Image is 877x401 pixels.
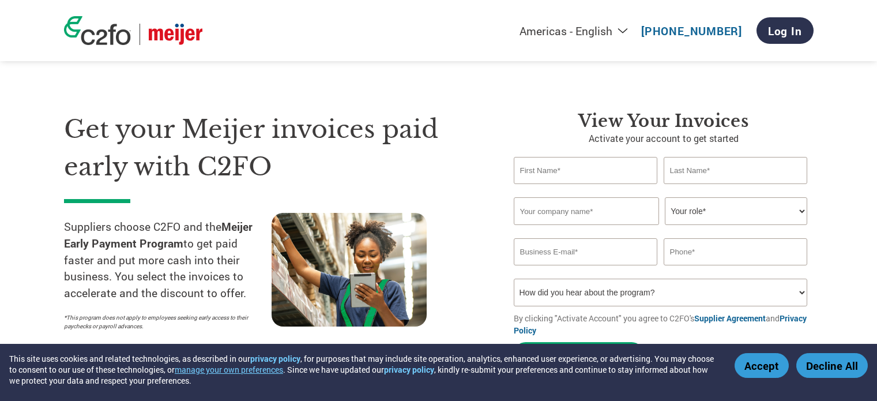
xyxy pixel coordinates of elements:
[664,238,808,265] input: Phone*
[175,364,283,375] button: manage your own preferences
[665,197,807,225] select: Title/Role
[664,267,808,274] div: Inavlid Phone Number
[272,213,427,327] img: supply chain worker
[384,364,434,375] a: privacy policy
[514,313,807,336] a: Privacy Policy
[514,157,658,184] input: First Name*
[756,17,814,44] a: Log In
[796,353,868,378] button: Decline All
[9,353,718,386] div: This site uses cookies and related technologies, as described in our , for purposes that may incl...
[514,312,814,336] p: By clicking "Activate Account" you agree to C2FO's and
[514,197,659,225] input: Your company name*
[514,185,658,193] div: Invalid first name or first name is too long
[514,132,814,145] p: Activate your account to get started
[64,111,479,185] h1: Get your Meijer invoices paid early with C2FO
[514,267,658,274] div: Inavlid Email Address
[64,219,253,250] strong: Meijer Early Payment Program
[641,24,742,38] a: [PHONE_NUMBER]
[694,313,766,324] a: Supplier Agreement
[514,342,643,366] button: Activate Account
[514,226,808,234] div: Invalid company name or company name is too long
[514,238,658,265] input: Invalid Email format
[735,353,789,378] button: Accept
[514,111,814,132] h3: View Your Invoices
[250,353,300,364] a: privacy policy
[64,313,260,331] p: *This program does not apply to employees seeking early access to their paychecks or payroll adva...
[64,219,272,302] p: Suppliers choose C2FO and the to get paid faster and put more cash into their business. You selec...
[64,16,131,45] img: c2fo logo
[664,185,808,193] div: Invalid last name or last name is too long
[149,24,202,45] img: Meijer
[664,157,808,184] input: Last Name*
